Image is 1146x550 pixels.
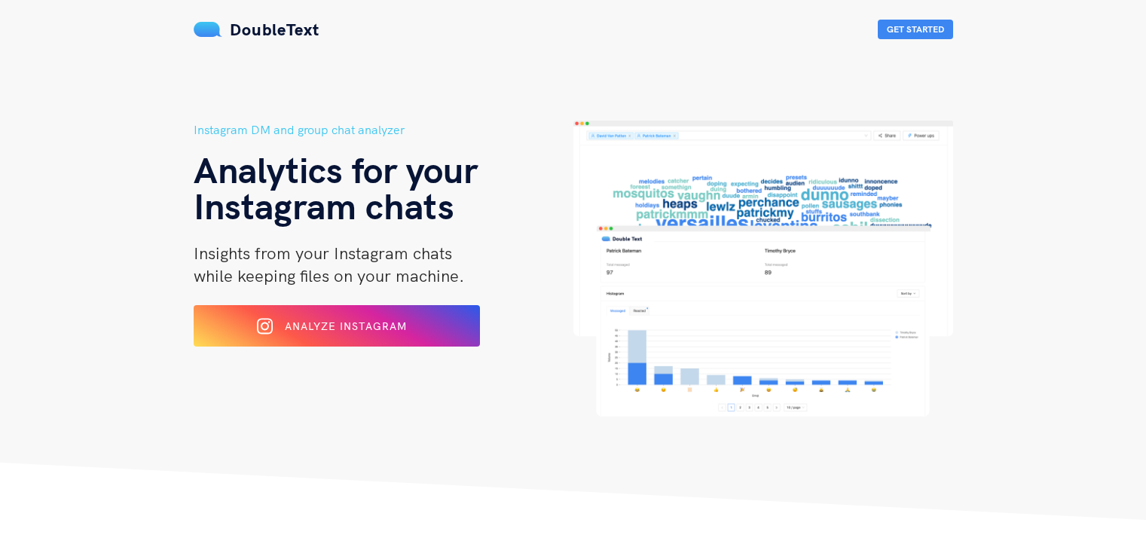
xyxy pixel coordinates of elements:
span: Analyze Instagram [285,319,407,333]
button: Get Started [878,20,953,39]
img: hero [573,121,953,417]
a: DoubleText [194,19,319,40]
span: while keeping files on your machine. [194,265,464,286]
a: Analyze Instagram [194,325,480,338]
h5: Instagram DM and group chat analyzer [194,121,573,139]
span: Insights from your Instagram chats [194,243,452,264]
span: DoubleText [230,19,319,40]
span: Analytics for your [194,147,478,192]
span: Instagram chats [194,183,454,228]
button: Analyze Instagram [194,305,480,347]
img: mS3x8y1f88AAAAABJRU5ErkJggg== [194,22,222,37]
